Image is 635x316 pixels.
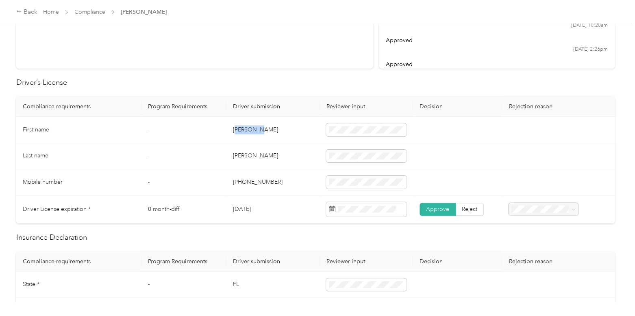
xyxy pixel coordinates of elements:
span: State * [23,281,39,288]
td: - [141,117,226,143]
td: FL [226,272,320,298]
div: approved [386,36,607,45]
th: Program Requirements [141,252,226,272]
td: 0 month-diff [141,196,226,224]
span: Approve [426,206,449,213]
th: Reviewer input [320,252,413,272]
span: Mobile number [23,178,63,185]
td: [PERSON_NAME] [226,117,320,143]
th: Decision [413,252,502,272]
th: Reviewer input [320,97,413,117]
td: Mobile number [16,169,141,196]
th: Compliance requirements [16,97,141,117]
div: approved [386,60,607,69]
td: First name [16,117,141,143]
th: Program Requirements [141,97,226,117]
td: State * [16,272,141,298]
th: Decision [413,97,502,117]
iframe: Everlance-gr Chat Button Frame [589,271,635,316]
td: - [141,143,226,170]
th: Driver submission [226,252,320,272]
td: [PERSON_NAME] [226,143,320,170]
th: Rejection reason [502,252,615,272]
h2: Insurance Declaration [16,232,615,243]
span: First name [23,126,49,133]
td: - [141,169,226,196]
td: Driver License expiration * [16,196,141,224]
div: Back [16,7,37,17]
time: [DATE] 2:26pm [573,46,608,53]
span: Driver License expiration * [23,206,91,213]
span: Reject [462,206,477,213]
a: Compliance [74,9,105,15]
span: [PERSON_NAME] [121,8,167,16]
td: [DATE] [226,196,320,224]
td: [PHONE_NUMBER] [226,169,320,196]
a: Home [43,9,59,15]
td: - [141,272,226,298]
th: Compliance requirements [16,252,141,272]
td: Last name [16,143,141,170]
th: Rejection reason [502,97,615,117]
h2: Driver’s License [16,77,615,88]
span: Last name [23,152,48,159]
time: [DATE] 10:20am [571,22,608,29]
th: Driver submission [226,97,320,117]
